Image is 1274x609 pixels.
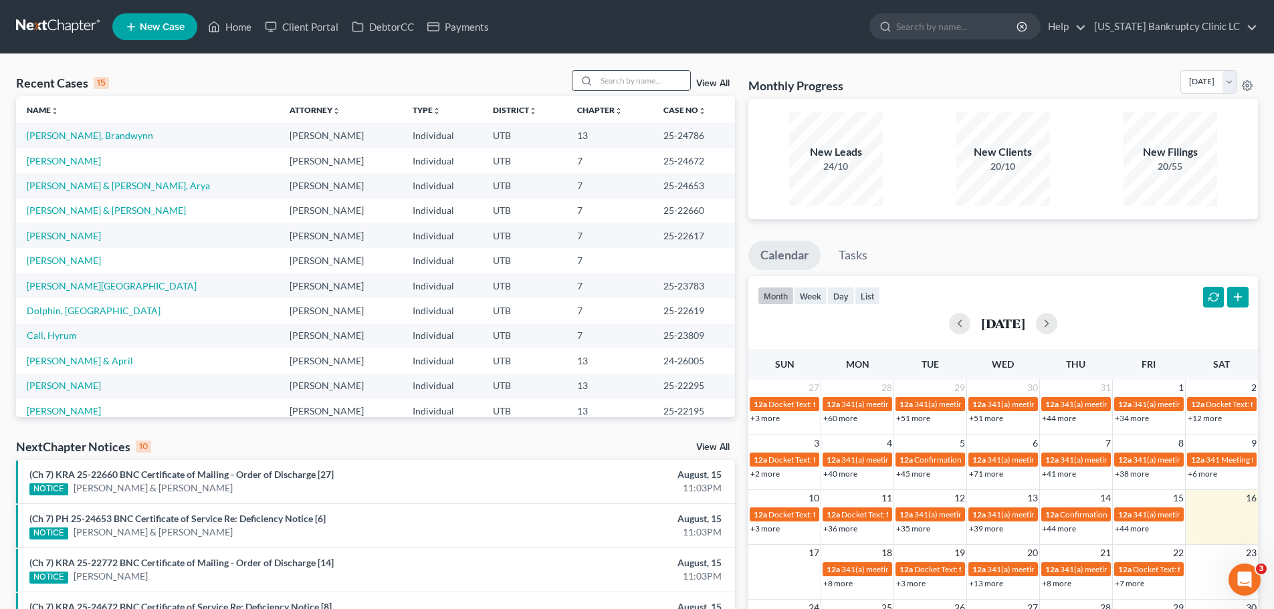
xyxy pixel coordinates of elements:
[566,298,652,323] td: 7
[1229,564,1261,596] iframe: Intercom live chat
[29,513,326,524] a: (Ch 7) PH 25-24653 BNC Certificate of Service Re: Deficiency Notice [6]
[279,223,402,248] td: [PERSON_NAME]
[1099,380,1112,396] span: 31
[823,578,853,588] a: +8 more
[402,273,483,298] td: Individual
[482,273,566,298] td: UTB
[922,358,939,370] span: Tue
[279,148,402,173] td: [PERSON_NAME]
[482,248,566,273] td: UTB
[1104,435,1112,451] span: 7
[823,523,857,533] a: +36 more
[841,399,970,409] span: 341(a) meeting for [PERSON_NAME]
[1099,545,1112,561] span: 21
[750,469,780,479] a: +2 more
[27,255,101,266] a: [PERSON_NAME]
[813,435,821,451] span: 3
[1250,435,1258,451] span: 9
[827,455,840,465] span: 12a
[663,105,706,115] a: Case Nounfold_more
[758,287,794,305] button: month
[566,148,652,173] td: 7
[1142,358,1156,370] span: Fri
[981,316,1025,330] h2: [DATE]
[27,130,153,141] a: [PERSON_NAME], Brandwynn
[402,324,483,348] td: Individual
[566,248,652,273] td: 7
[27,305,161,316] a: Dolphin, [GEOGRAPHIC_DATA]
[1042,578,1071,588] a: +8 more
[899,564,913,574] span: 12a
[51,107,59,115] i: unfold_more
[789,160,883,173] div: 24/10
[482,348,566,373] td: UTB
[899,455,913,465] span: 12a
[482,398,566,423] td: UTB
[1045,455,1059,465] span: 12a
[914,564,1060,574] span: Docket Text: for Crystal [PERSON_NAME]
[653,374,735,398] td: 25-22295
[500,570,722,583] div: 11:03PM
[754,399,767,409] span: 12a
[27,280,197,291] a: [PERSON_NAME][GEOGRAPHIC_DATA]
[1115,578,1144,588] a: +7 more
[1177,435,1185,451] span: 8
[992,358,1014,370] span: Wed
[74,481,233,495] a: [PERSON_NAME] & [PERSON_NAME]
[27,155,101,166] a: [PERSON_NAME]
[402,199,483,223] td: Individual
[841,564,1041,574] span: 341(a) meeting for [PERSON_NAME] & [PERSON_NAME]
[566,199,652,223] td: 7
[140,22,185,32] span: New Case
[1188,413,1222,423] a: +12 more
[597,71,690,90] input: Search by name...
[841,509,961,519] span: Docket Text: for [PERSON_NAME]
[482,374,566,398] td: UTB
[653,223,735,248] td: 25-22617
[74,570,148,583] a: [PERSON_NAME]
[880,545,893,561] span: 18
[768,399,888,409] span: Docket Text: for [PERSON_NAME]
[402,248,483,273] td: Individual
[1188,469,1217,479] a: +6 more
[615,107,623,115] i: unfold_more
[482,123,566,148] td: UTB
[433,107,441,115] i: unfold_more
[279,273,402,298] td: [PERSON_NAME]
[1172,545,1185,561] span: 22
[841,455,970,465] span: 341(a) meeting for [PERSON_NAME]
[27,230,101,241] a: [PERSON_NAME]
[402,223,483,248] td: Individual
[698,107,706,115] i: unfold_more
[1060,564,1260,574] span: 341(a) meeting for [PERSON_NAME] & [PERSON_NAME]
[987,564,1187,574] span: 341(a) meeting for [PERSON_NAME] & [PERSON_NAME]
[27,105,59,115] a: Nameunfold_more
[653,123,735,148] td: 25-24786
[896,523,930,533] a: +35 more
[27,405,101,416] a: [PERSON_NAME]
[500,481,722,495] div: 11:03PM
[855,287,880,305] button: list
[279,398,402,423] td: [PERSON_NAME]
[827,241,879,270] a: Tasks
[696,79,730,88] a: View All
[775,358,794,370] span: Sun
[653,348,735,373] td: 24-26005
[1133,509,1262,519] span: 341(a) meeting for [PERSON_NAME]
[953,545,966,561] span: 19
[969,523,1003,533] a: +39 more
[482,199,566,223] td: UTB
[1177,380,1185,396] span: 1
[279,298,402,323] td: [PERSON_NAME]
[279,248,402,273] td: [PERSON_NAME]
[402,348,483,373] td: Individual
[969,469,1003,479] a: +71 more
[27,180,210,191] a: [PERSON_NAME] & [PERSON_NAME], Arya
[29,483,68,495] div: NOTICE
[1031,435,1039,451] span: 6
[653,173,735,198] td: 25-24653
[914,399,1043,409] span: 341(a) meeting for [PERSON_NAME]
[1045,399,1059,409] span: 12a
[899,399,913,409] span: 12a
[807,545,821,561] span: 17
